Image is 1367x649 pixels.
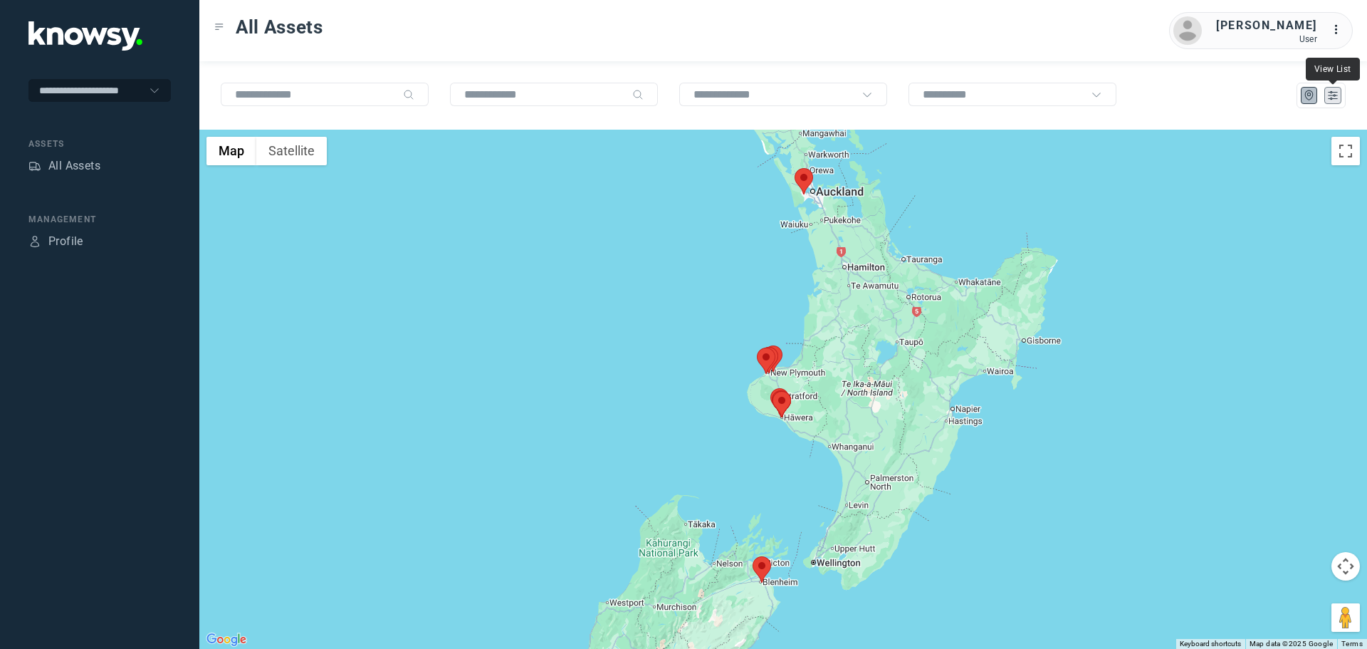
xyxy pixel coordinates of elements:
span: View List [1314,64,1351,74]
div: Profile [28,235,41,248]
div: Management [28,213,171,226]
button: Show satellite imagery [256,137,327,165]
img: Google [203,630,250,649]
div: [PERSON_NAME] [1216,17,1317,34]
tspan: ... [1332,24,1346,35]
div: Search [403,89,414,100]
div: Search [632,89,644,100]
span: All Assets [236,14,323,40]
div: Map [1303,89,1316,102]
span: Map data ©2025 Google [1250,640,1333,648]
div: Assets [28,160,41,172]
div: : [1331,21,1348,38]
a: AssetsAll Assets [28,157,100,175]
div: Profile [48,233,83,250]
div: Toggle Menu [214,22,224,32]
a: ProfileProfile [28,233,83,250]
button: Toggle fullscreen view [1331,137,1360,165]
div: Assets [28,137,171,150]
div: User [1216,34,1317,44]
div: : [1331,21,1348,41]
a: Terms [1341,640,1363,648]
img: avatar.png [1173,16,1202,45]
button: Show street map [206,137,256,165]
button: Map camera controls [1331,552,1360,581]
button: Drag Pegman onto the map to open Street View [1331,603,1360,632]
a: Open this area in Google Maps (opens a new window) [203,630,250,649]
button: Keyboard shortcuts [1180,639,1241,649]
div: List [1326,89,1339,102]
img: Application Logo [28,21,142,51]
div: All Assets [48,157,100,175]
